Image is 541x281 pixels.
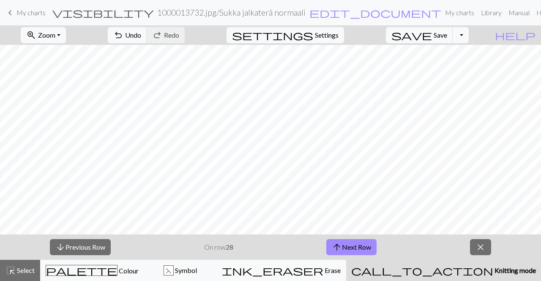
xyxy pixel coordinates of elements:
h2: 1000013732.jpg / Sukka jalkaterä normaali [157,8,306,17]
span: zoom_in [26,29,36,41]
a: Manual [505,4,533,21]
div: F [164,266,173,276]
a: My charts [5,6,46,20]
button: F Symbol [144,260,216,281]
span: Save [434,31,447,39]
span: arrow_downward [55,241,66,253]
a: Library [478,4,505,21]
span: Undo [125,31,141,39]
button: Next Row [326,239,377,255]
button: SettingsSettings [227,27,344,43]
strong: 28 [226,243,233,251]
span: undo [113,29,123,41]
span: Erase [323,266,341,274]
span: settings [232,29,313,41]
span: close [475,241,486,253]
button: Erase [216,260,346,281]
span: highlight_alt [5,264,16,276]
span: palette [46,264,117,276]
span: save [391,29,432,41]
span: Settings [315,30,339,40]
span: Zoom [38,31,55,39]
span: call_to_action [351,264,493,276]
button: Undo [108,27,147,43]
button: Zoom [21,27,66,43]
button: Save [386,27,453,43]
button: Colour [40,260,144,281]
span: arrow_upward [332,241,342,253]
a: My charts [442,4,478,21]
span: keyboard_arrow_left [5,7,15,19]
span: help [495,29,536,41]
span: My charts [16,8,46,17]
span: edit_document [309,7,441,19]
span: Symbol [174,266,197,274]
button: Previous Row [50,239,111,255]
span: visibility [52,7,154,19]
span: ink_eraser [222,264,323,276]
span: Colour [117,267,139,275]
button: Knitting mode [346,260,541,281]
p: On row [204,242,233,252]
i: Settings [232,30,313,40]
span: Select [16,266,35,274]
span: Knitting mode [493,266,536,274]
